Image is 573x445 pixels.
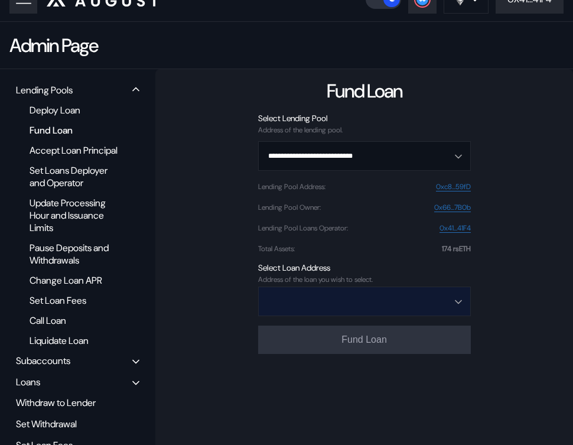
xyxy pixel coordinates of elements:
[258,275,471,284] div: Address of the loan you wish to select.
[24,122,126,138] div: Fund Loan
[434,203,471,212] a: 0x66...7B0b
[258,113,471,124] div: Select Lending Pool
[258,126,471,134] div: Address of the lending pool.
[258,141,471,171] button: Open menu
[24,240,126,268] div: Pause Deposits and Withdrawals
[24,163,126,191] div: Set Loans Deployer and Operator
[258,262,471,273] div: Select Loan Address
[258,287,471,316] button: Open menu
[9,33,97,58] div: Admin Page
[436,183,471,191] a: 0xc8...59fD
[24,102,126,118] div: Deploy Loan
[442,245,471,253] div: 174 rsETH
[24,293,126,308] div: Set Loan Fees
[258,203,321,212] div: Lending Pool Owner :
[16,355,70,367] div: Subaccounts
[24,333,126,349] div: Liquidate Loan
[258,326,471,354] button: Fund Loan
[258,245,295,253] div: Total Assets :
[24,272,126,288] div: Change Loan APR
[16,376,40,388] div: Loans
[12,394,144,412] div: Withdraw to Lender
[439,224,471,233] a: 0x41...41F4
[327,79,402,103] div: Fund Loan
[24,313,126,329] div: Call Loan
[16,84,73,96] div: Lending Pools
[24,195,126,236] div: Update Processing Hour and Issuance Limits
[258,224,348,232] div: Lending Pool Loans Operator :
[258,183,325,191] div: Lending Pool Address :
[24,142,126,158] div: Accept Loan Principal
[12,415,144,433] div: Set Withdrawal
